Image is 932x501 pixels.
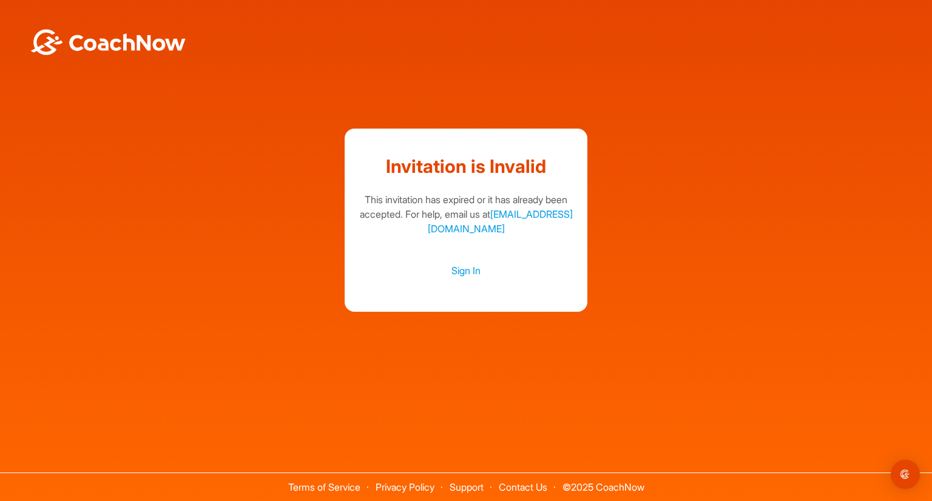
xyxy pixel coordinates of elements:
[357,263,575,278] a: Sign In
[891,460,920,489] div: Open Intercom Messenger
[357,153,575,180] h1: Invitation is Invalid
[428,208,573,235] a: [EMAIL_ADDRESS][DOMAIN_NAME]
[556,473,650,492] span: © 2025 CoachNow
[357,192,575,236] div: This invitation has expired or it has already been accepted. For help, email us at
[499,481,547,493] a: Contact Us
[376,481,434,493] a: Privacy Policy
[29,29,187,55] img: BwLJSsUCoWCh5upNqxVrqldRgqLPVwmV24tXu5FoVAoFEpwwqQ3VIfuoInZCoVCoTD4vwADAC3ZFMkVEQFDAAAAAElFTkSuQmCC
[450,481,484,493] a: Support
[288,481,360,493] a: Terms of Service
